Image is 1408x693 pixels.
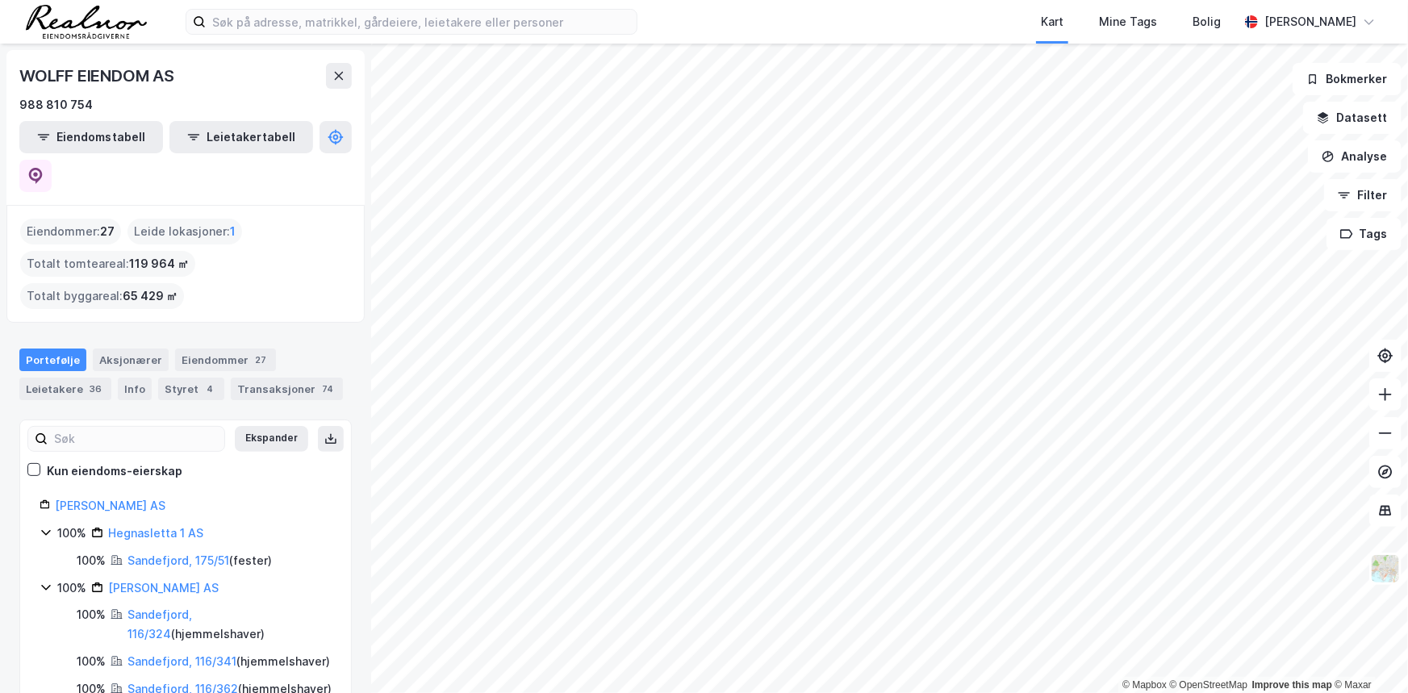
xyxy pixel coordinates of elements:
input: Søk [48,427,224,451]
a: OpenStreetMap [1170,679,1248,691]
input: Søk på adresse, matrikkel, gårdeiere, leietakere eller personer [206,10,637,34]
span: 27 [100,222,115,241]
div: ( hjemmelshaver ) [127,652,330,671]
a: Sandefjord, 175/51 [127,553,229,567]
div: ( hjemmelshaver ) [127,605,332,644]
button: Leietakertabell [169,121,313,153]
button: Datasett [1303,102,1402,134]
a: [PERSON_NAME] AS [55,499,165,512]
div: Leietakere [19,378,111,400]
div: Eiendommer : [20,219,121,244]
iframe: Chat Widget [1327,616,1408,693]
div: 27 [252,352,269,368]
span: 119 964 ㎡ [129,254,189,273]
a: Sandefjord, 116/324 [127,607,192,641]
div: WOLFF EIENDOM AS [19,63,178,89]
img: realnor-logo.934646d98de889bb5806.png [26,5,147,39]
button: Tags [1327,218,1402,250]
div: 4 [202,381,218,397]
a: Sandefjord, 116/341 [127,654,236,668]
div: [PERSON_NAME] [1264,12,1356,31]
button: Bokmerker [1293,63,1402,95]
div: 100% [77,652,106,671]
div: Kontrollprogram for chat [1327,616,1408,693]
button: Analyse [1308,140,1402,173]
div: Styret [158,378,224,400]
div: Kun eiendoms-eierskap [47,461,182,481]
div: Eiendommer [175,349,276,371]
button: Filter [1324,179,1402,211]
div: Bolig [1193,12,1221,31]
div: Mine Tags [1099,12,1157,31]
span: 65 429 ㎡ [123,286,178,306]
div: Leide lokasjoner : [127,219,242,244]
img: Z [1370,553,1401,584]
div: 100% [57,578,86,598]
div: Aksjonærer [93,349,169,371]
a: Improve this map [1252,679,1332,691]
a: Hegnasletta 1 AS [108,526,203,540]
div: Portefølje [19,349,86,371]
div: 74 [319,381,336,397]
button: Eiendomstabell [19,121,163,153]
div: Totalt tomteareal : [20,251,195,277]
div: Transaksjoner [231,378,343,400]
a: Mapbox [1122,679,1167,691]
div: Kart [1041,12,1063,31]
div: Info [118,378,152,400]
a: [PERSON_NAME] AS [108,581,219,595]
div: 988 810 754 [19,95,93,115]
div: 100% [57,524,86,543]
div: Totalt byggareal : [20,283,184,309]
div: 100% [77,605,106,624]
span: 1 [230,222,236,241]
div: 36 [86,381,105,397]
div: 100% [77,551,106,570]
button: Ekspander [235,426,308,452]
div: ( fester ) [127,551,272,570]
